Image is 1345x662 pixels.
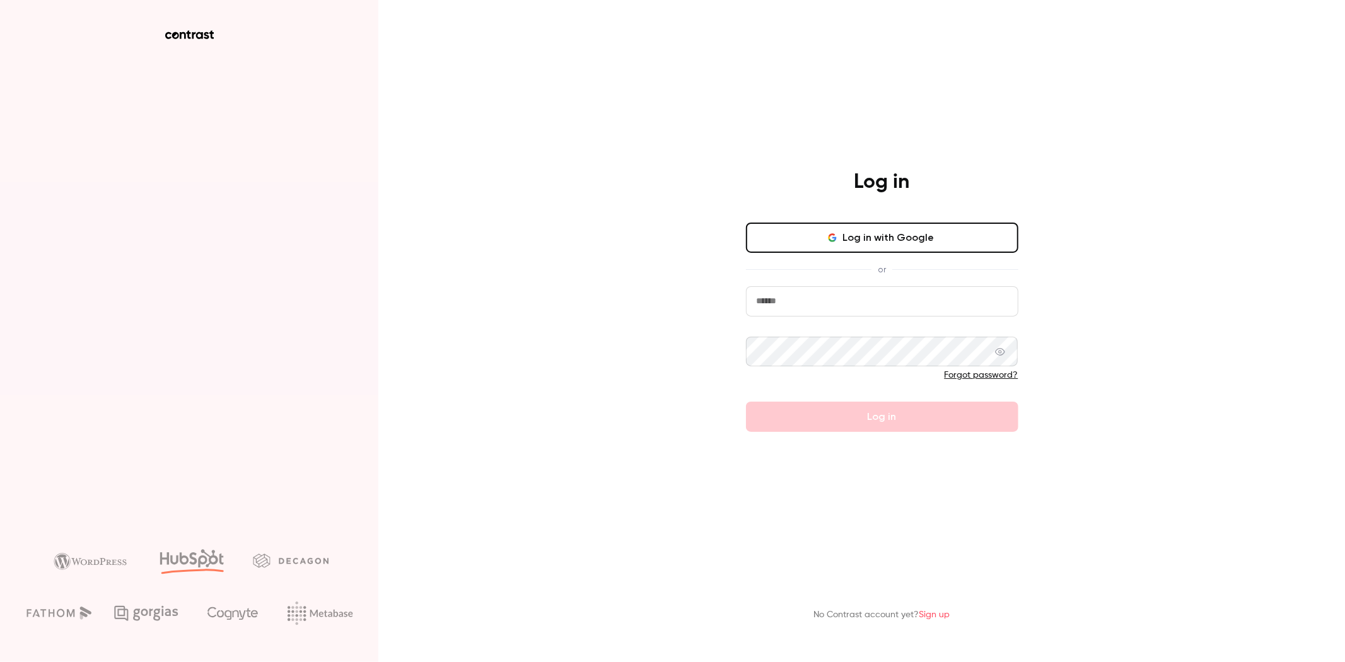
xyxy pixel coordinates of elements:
[746,223,1018,253] button: Log in with Google
[945,371,1018,380] a: Forgot password?
[871,263,892,276] span: or
[814,608,950,622] p: No Contrast account yet?
[854,170,910,195] h4: Log in
[253,554,329,567] img: decagon
[919,610,950,619] a: Sign up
